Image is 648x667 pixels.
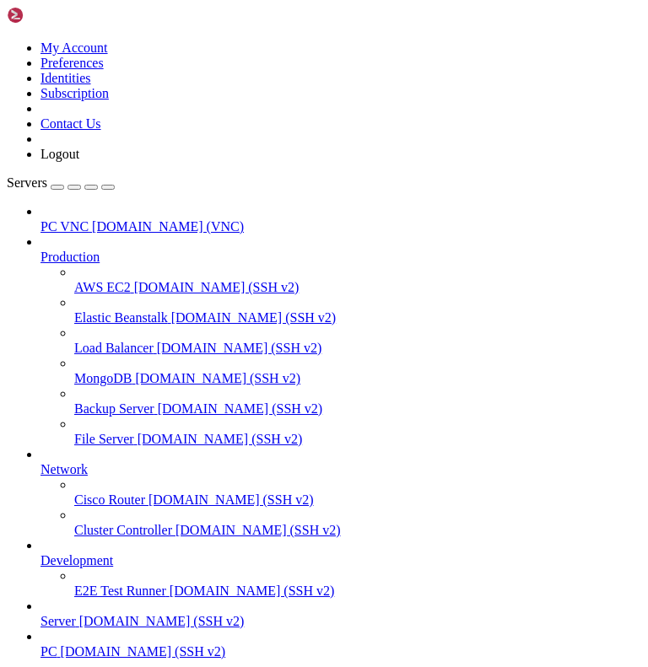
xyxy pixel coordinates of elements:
li: Elastic Beanstalk [DOMAIN_NAME] (SSH v2) [74,295,641,325]
x-row: 64.png 100% 826KB 1.2MB/s 00:00 [7,22,427,37]
x-row: reply.mp4 100% 324KB 1.2MB/s 00:00 [7,295,427,310]
li: File Server [DOMAIN_NAME] (SSH v2) [74,417,641,447]
a: E2E Test Runner [DOMAIN_NAME] (SSH v2) [74,584,641,599]
span: AWS EC2 [74,280,131,294]
li: Production [40,234,641,447]
li: Cisco Router [DOMAIN_NAME] (SSH v2) [74,477,641,508]
a: Subscription [40,86,109,100]
x-row: metrobeat.mp4 100% 1315KB 1.1MB/s 00:01 [7,341,427,356]
x-row: phodan-es.json 100% 90 13.5KB/s 00:00 [7,143,427,159]
span: Load Balancer [74,341,154,355]
span: Cluster Controller [74,523,172,537]
a: Contact Us [40,116,101,131]
span: PC [40,644,57,659]
x-row: sftp> [7,432,427,447]
a: Identities [40,71,91,85]
li: PC VNC [DOMAIN_NAME] (VNC) [40,204,641,234]
x-row: package.json 100% 270 37.4KB/s 00:00 [7,250,427,265]
span: [DOMAIN_NAME] (SSH v2) [175,523,341,537]
x-row: tourney.json 100% 92 15.0KB/s 00:00 [7,67,427,83]
x-row: Screenshot_20250310-191601.png 100% 355KB 1.6MB/s 00:00 [7,174,427,189]
span: gingerphoenix10@server [7,524,155,537]
a: Backup Server [DOMAIN_NAME] (SSH v2) [74,401,641,417]
li: Network [40,447,641,538]
x-row: sftp> [7,492,427,508]
li: MongoDB [DOMAIN_NAME] (SSH v2) [74,356,641,386]
x-row: LunaAudica.png 100% 38KB 1.3MB/s 00:00 [7,83,427,98]
x-row: : sudo mv node_modules dc_client [7,523,427,538]
x-row: 8c12a8f4fe7a4867e9dc6b65e1bd8b22.mp4 100% 7678KB 1.3MB/s 00:05 [7,52,427,67]
x-row: sftp> [7,371,427,386]
span: Backup Server [74,401,154,416]
span: File Server [74,432,134,446]
x-row: Entering /home/gingerphoenix10/dcclient/repovid [7,310,427,325]
span: [DOMAIN_NAME] (SSH v2) [157,341,322,355]
a: Server [DOMAIN_NAME] (SSH v2) [40,614,641,629]
a: My Account [40,40,108,55]
span: ~ $ [162,524,182,537]
li: AWS EC2 [DOMAIN_NAME] (SSH v2) [74,265,641,295]
a: File Server [DOMAIN_NAME] (SSH v2) [74,432,641,447]
span: [DOMAIN_NAME] (VNC) [92,219,244,234]
x-row: sftp> [7,417,427,432]
span: [DOMAIN_NAME] (SSH v2) [79,614,245,628]
li: Development [40,538,641,599]
span: [DOMAIN_NAME] (SSH v2) [61,644,226,659]
span: PC VNC [40,219,89,234]
li: PC [DOMAIN_NAME] (SSH v2) [40,629,641,659]
span: [DOMAIN_NAME] (SSH v2) [135,371,300,385]
x-row: sftp> sudo m [7,477,427,492]
span: gingerphoenix10@server [7,539,155,552]
div: (41, 0) [299,7,305,22]
span: MongoDB [74,371,132,385]
img: Shellngn [7,7,104,24]
x-row: 20250106_181928.png 100% 1861KB 1.4MB/s 00:01 [7,356,427,371]
div: (27, 35) [199,538,206,553]
x-row: LunaW.png 100% 38KB 1.5MB/s 00:00 [7,128,427,143]
li: E2E Test Runner [DOMAIN_NAME] (SSH v2) [74,568,641,599]
a: PC [DOMAIN_NAME] (SSH v2) [40,644,641,659]
span: Elastic Beanstalk [74,310,168,325]
x-row: space.png 100% 90KB 1.4MB/s 00:00 [7,234,427,250]
x-row: package-lock.json 100% 28KB 1.4MB/s 00:00 [7,219,427,234]
span: [DOMAIN_NAME] (SSH v2) [148,492,314,507]
span: Production [40,250,100,264]
a: Load Balancer [DOMAIN_NAME] (SSH v2) [74,341,641,356]
a: AWS EC2 [DOMAIN_NAME] (SSH v2) [74,280,641,295]
x-row: copy_6B78DFEE-0744-481A-B4C5-E903BF177792.mov 100% 9798KB 1.3MB/s 00:07 [7,189,427,204]
span: Network [40,462,88,476]
a: Logout [40,147,79,161]
a: Network [40,462,641,477]
x-row: TWEAKING.mp4 100% 7839KB 1.4MB/s 00:05 [7,113,427,128]
a: Cisco Router [DOMAIN_NAME] (SSH v2) [74,492,641,508]
x-row: attachment.png 100% 339KB 1.5MB/s 00:00 [7,265,427,280]
a: Cluster Controller [DOMAIN_NAME] (SSH v2) [74,523,641,538]
x-row: sftp> [7,401,427,417]
a: PC VNC [DOMAIN_NAME] (VNC) [40,219,641,234]
span: [DOMAIN_NAME] (SSH v2) [170,584,335,598]
x-row: Invalid command. [7,462,427,477]
span: [DOMAIN_NAME] (SSH v2) [134,280,300,294]
x-row: sftp> mv node_modukc [7,386,427,401]
span: [DOMAIN_NAME] (SSH v2) [171,310,337,325]
x-row: 0f1bec79-7239-4669-a028-37438b746fa6.jpg 100% 500KB 1.3MB/s 00:00 [7,325,427,341]
span: ~ $ [162,539,182,552]
a: Production [40,250,641,265]
span: Servers [7,175,47,190]
span: Development [40,553,113,567]
span: [DOMAIN_NAME] (SSH v2) [158,401,323,416]
x-row: [gingerphoenix10@archlinux dcusrclient]$ [7,7,427,22]
a: Preferences [40,56,104,70]
x-row: reaction.jpeg 100% 6624 829.0KB/s 00:00 [7,98,427,113]
x-row: sftp> eexit [7,447,427,462]
x-row: sftp> exit [7,508,427,523]
x-row: [DOMAIN_NAME] 100% 13KB 1.2MB/s 00:00 [7,37,427,52]
x-row: sussy_1.mp3 100% 2320KB 1.3MB/s 00:01 [7,7,427,22]
span: Cisco Router [74,492,145,507]
a: Elastic Beanstalk [DOMAIN_NAME] (SSH v2) [74,310,641,325]
li: Server [DOMAIN_NAME] (SSH v2) [40,599,641,629]
x-row: index.js 100% 15KB 1.0MB/s 00:00 [7,280,427,295]
x-row: attachment2.png 100% 116KB 1.4MB/s 00:00 [7,159,427,174]
x-row: : [7,538,427,553]
a: Development [40,553,641,568]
